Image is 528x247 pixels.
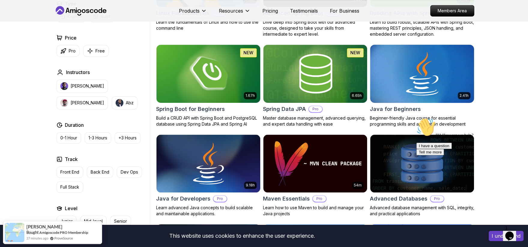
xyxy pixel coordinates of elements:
a: ProveSource [54,236,73,240]
p: 1-3 Hours [89,135,107,141]
h2: Instructors [66,69,90,76]
p: NEW [243,50,253,56]
h2: Price [65,34,77,41]
p: Members Area [430,5,474,16]
button: Tell me more [2,34,30,40]
button: 0-1 Hour [56,132,81,144]
p: Pro [213,196,227,202]
img: instructor img [116,99,123,107]
button: Accept cookies [489,231,523,241]
p: Pro [313,196,326,202]
a: Members Area [430,5,474,16]
button: Free [83,45,109,57]
img: Spring Data JPA card [263,45,367,103]
a: Spring Boot for Beginners card1.67hNEWSpring Boot for BeginnersBuild a CRUD API with Spring Boot ... [156,44,261,127]
a: Maven Essentials card54mMaven EssentialsProLearn how to use Maven to build and manage your Java p... [263,134,367,217]
p: Build a CRUD API with Spring Boot and PostgreSQL database using Spring Data JPA and Spring AI [156,115,261,127]
p: 6.65h [352,93,362,98]
img: :wave: [2,2,22,22]
p: Master database management, advanced querying, and expert data handling with ease [263,115,367,127]
p: Learn the fundamentals of Linux and how to use the command line [156,19,261,31]
img: Advanced Databases card [370,135,474,193]
p: Abz [126,100,134,106]
button: Front End [56,166,83,178]
button: Products [179,7,207,19]
button: Senior [110,216,131,227]
p: Dive deep into Spring Boot with our advanced course, designed to take your skills from intermedia... [263,19,367,37]
p: Resources [219,7,243,14]
img: Spring Boot for Beginners card [156,45,260,103]
p: Free [95,48,105,54]
p: Learn how to use Maven to build and manage your Java projects [263,205,367,217]
h2: Java for Beginners [370,105,421,113]
img: Java for Beginners card [367,43,476,104]
span: Bought [26,230,39,235]
p: Products [179,7,200,14]
h2: Maven Essentials [263,195,310,203]
p: Beginner-friendly Java course for essential programming skills and application development [370,115,474,127]
a: Testimonials [290,7,318,14]
img: Maven Essentials card [263,135,367,193]
iframe: chat widget [414,115,522,220]
a: Advanced Databases cardAdvanced DatabasesProAdvanced database management with SQL, integrity, and... [370,134,474,217]
a: Pricing [262,7,278,14]
h2: Java for Developers [156,195,210,203]
a: Java for Beginners card2.41hJava for BeginnersBeginner-friendly Java course for essential program... [370,44,474,127]
a: Spring Data JPA card6.65hNEWSpring Data JPAProMaster database management, advanced querying, and ... [263,44,367,127]
button: Full Stack [56,181,83,193]
p: Advanced database management with SQL, integrity, and practical applications [370,205,474,217]
h2: Level [65,205,77,212]
p: Pro [69,48,76,54]
p: Mid-level [84,218,103,224]
button: +3 Hours [115,132,140,144]
button: Junior [56,216,77,227]
button: Pro [56,45,80,57]
button: I have a question [2,28,38,34]
p: +3 Hours [119,135,137,141]
h2: Spring Data JPA [263,105,306,113]
span: Hi! How can we help? [2,18,59,22]
p: 2.41h [460,93,469,98]
p: Front End [60,169,79,175]
button: Dev Ops [117,166,142,178]
button: instructor imgAbz [112,96,137,109]
h2: Duration [65,121,84,129]
button: Back End [87,166,113,178]
p: Learn to build robust, scalable APIs with Spring Boot, mastering REST principles, JSON handling, ... [370,19,474,37]
p: 1.67h [246,93,255,98]
p: 9.18h [246,183,255,188]
img: instructor img [60,82,68,90]
a: For Business [330,7,359,14]
p: [PERSON_NAME] [71,83,104,89]
p: 0-1 Hour [60,135,77,141]
span: [PERSON_NAME] [26,224,62,229]
button: instructor img[PERSON_NAME] [56,96,108,109]
img: provesource social proof notification image [5,223,24,242]
p: Learn advanced Java concepts to build scalable and maintainable applications. [156,205,261,217]
h2: Advanced Databases [370,195,427,203]
iframe: chat widget [503,223,522,241]
p: NEW [350,50,360,56]
img: instructor img [60,99,68,107]
p: [PERSON_NAME] [71,100,104,106]
img: Java for Developers card [156,135,260,193]
p: Pro [309,106,322,112]
button: 1-3 Hours [85,132,111,144]
a: Java for Developers card9.18hJava for DevelopersProLearn advanced Java concepts to build scalable... [156,134,261,217]
button: Resources [219,7,250,19]
p: Dev Ops [121,169,138,175]
button: instructor img[PERSON_NAME] [56,79,108,93]
p: Junior [60,218,73,224]
span: 27 minutes ago [26,236,48,241]
p: 54m [354,183,362,188]
h2: Spring Boot for Beginners [156,105,225,113]
p: Back End [91,169,109,175]
a: Amigoscode PRO Membership [39,230,88,235]
p: Senior [114,218,127,224]
button: Mid-level [80,216,107,227]
h2: Track [65,156,78,163]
